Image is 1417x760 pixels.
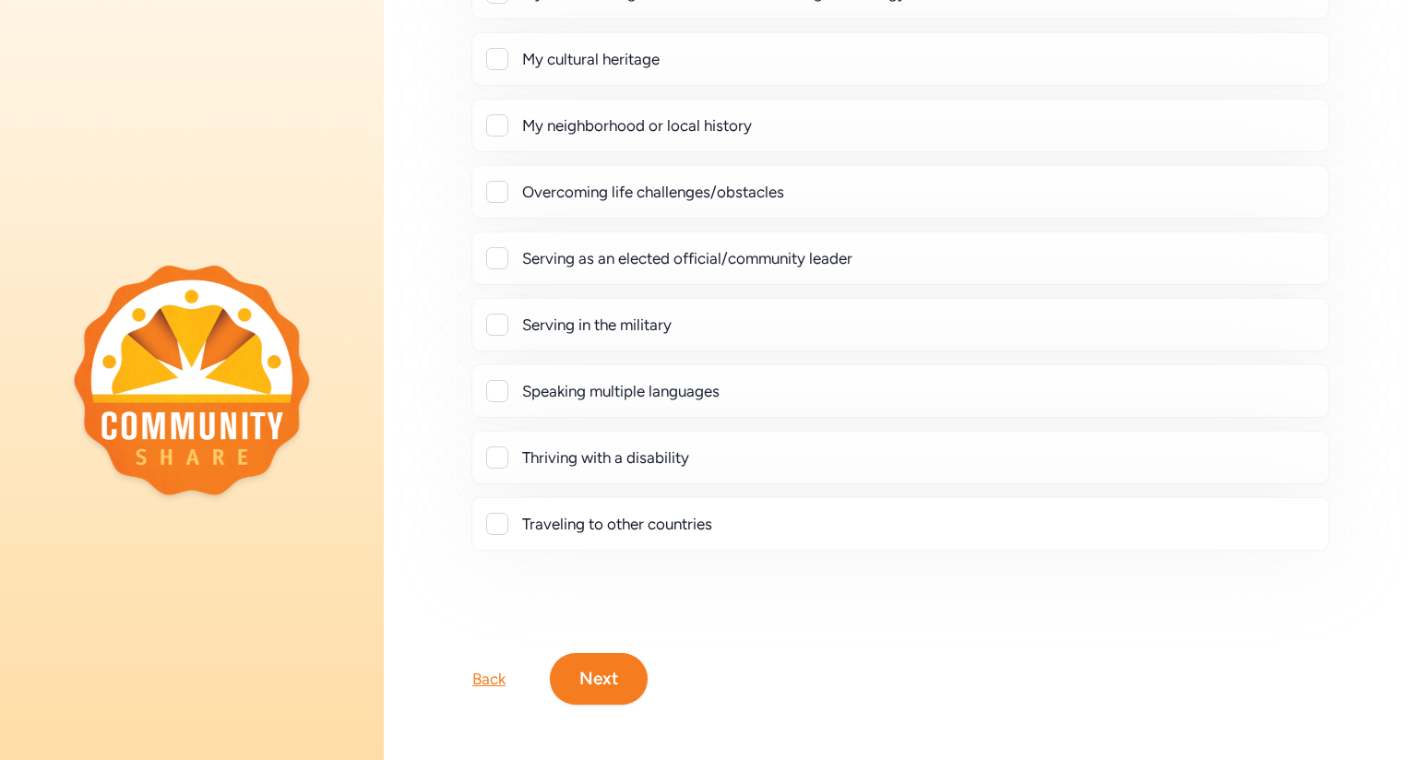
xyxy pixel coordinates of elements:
div: Serving as an elected official/community leader [522,247,1314,269]
div: Serving in the military [522,314,1314,336]
button: Next [550,653,648,705]
div: Back [472,668,506,690]
div: My neighborhood or local history [522,114,1314,137]
div: Traveling to other countries [522,513,1314,535]
div: Speaking multiple languages [522,380,1314,402]
div: Thriving with a disability [522,446,1314,469]
div: Overcoming life challenges/obstacles [522,181,1314,203]
div: My cultural heritage [522,48,1314,70]
img: logo [74,265,310,495]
